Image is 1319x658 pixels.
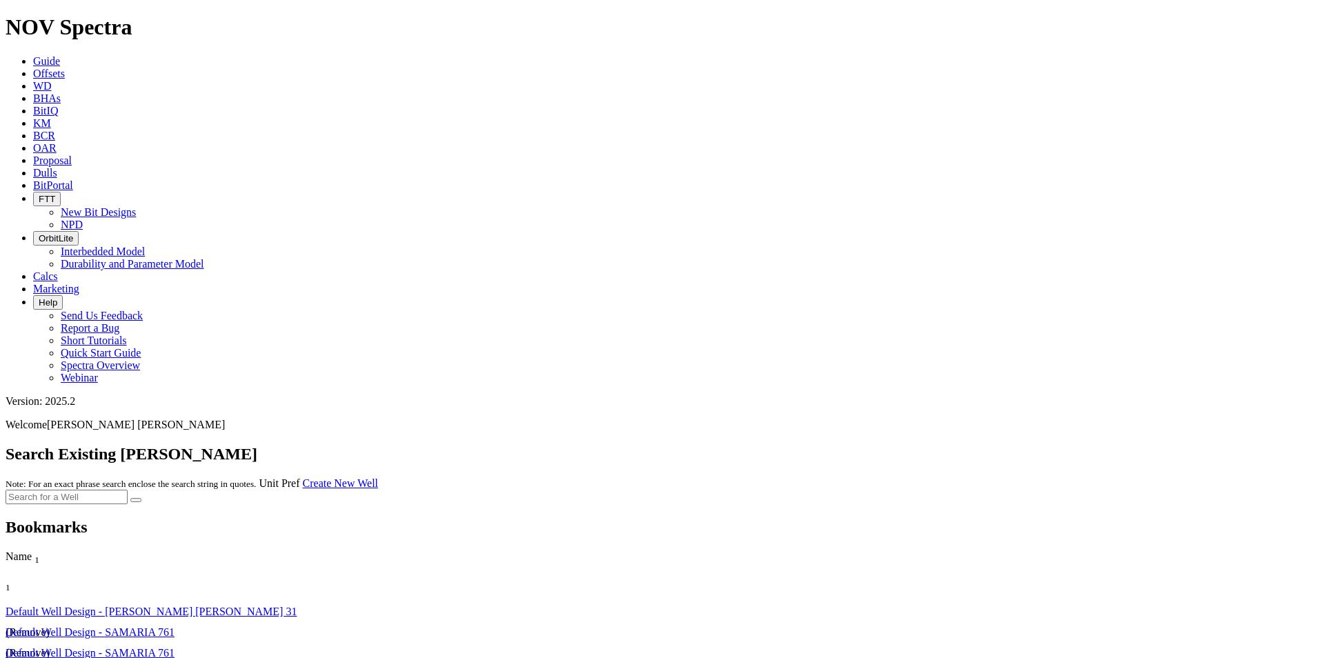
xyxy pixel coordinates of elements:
a: Webinar [61,372,98,383]
a: BitPortal [33,179,73,191]
a: Default Well Design - SAMARIA 761 [6,626,175,638]
span: Name [6,550,32,562]
a: Spectra Overview [61,359,140,371]
a: Calcs [33,270,58,282]
sub: 1 [34,555,39,565]
h1: NOV Spectra [6,14,1313,40]
a: Short Tutorials [61,335,127,346]
a: KM [33,117,51,129]
a: BHAs [33,92,61,104]
button: Help [33,295,63,310]
a: Dulls [33,167,57,179]
a: NPD [61,219,83,230]
a: Interbedded Model [61,246,145,257]
input: Search for a Well [6,490,128,504]
div: Version: 2025.2 [6,395,1313,408]
a: Report a Bug [61,322,119,334]
span: Sort None [6,578,10,590]
div: Column Menu [6,593,75,606]
a: New Bit Designs [61,206,136,218]
a: Quick Start Guide [61,347,141,359]
a: BCR [33,130,55,141]
a: Guide [33,55,60,67]
div: Name Sort None [6,550,1221,566]
a: Send Us Feedback [61,310,143,321]
span: OrbitLite [39,233,73,243]
a: Offsets [33,68,65,79]
a: WD [33,80,52,92]
span: [PERSON_NAME] [PERSON_NAME] [47,419,225,430]
div: Sort None [6,578,75,606]
span: Help [39,297,57,308]
a: Create New Well [303,477,378,489]
span: FTT [39,194,55,204]
small: Note: For an exact phrase search enclose the search string in quotes. [6,479,256,489]
a: Marketing [33,283,79,295]
button: OrbitLite [33,231,79,246]
div: Column Menu [6,566,1221,578]
button: FTT [33,192,61,206]
a: Durability and Parameter Model [61,258,204,270]
sub: 1 [6,582,10,592]
div: Sort None [6,578,75,593]
a: Proposal [33,154,72,166]
p: Welcome [6,419,1313,431]
span: Sort None [34,550,39,562]
a: Unit Pref [259,477,299,489]
a: Default Well Design - [PERSON_NAME] [PERSON_NAME] 31 [6,606,297,617]
a: OAR [33,142,57,154]
h2: Search Existing [PERSON_NAME] [6,445,1313,463]
a: BitIQ [33,105,58,117]
div: Sort None [6,550,1221,578]
h2: Bookmarks [6,518,1313,537]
